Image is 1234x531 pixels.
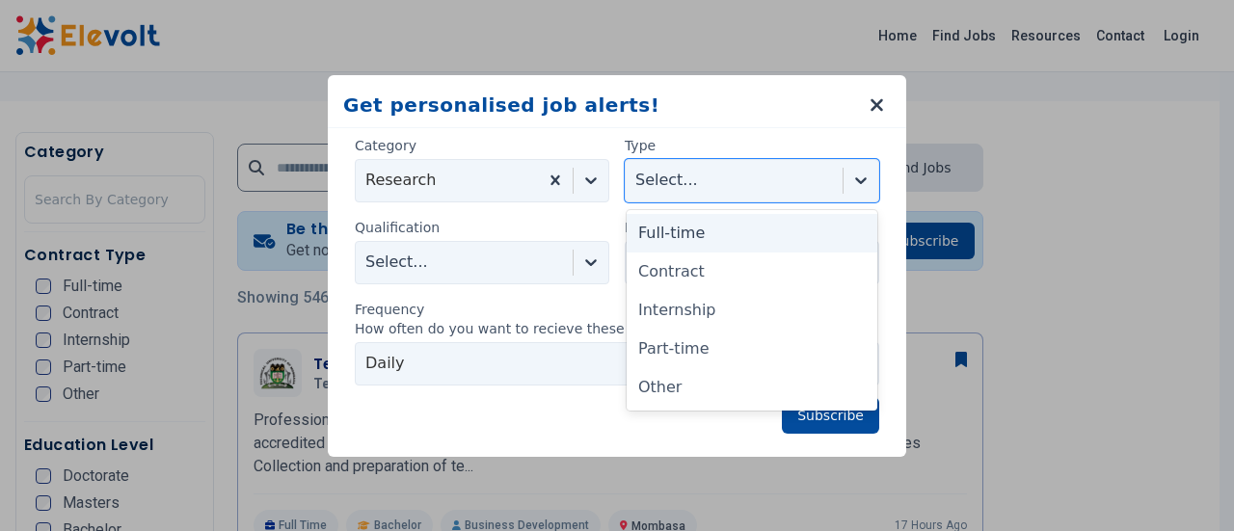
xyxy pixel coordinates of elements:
[627,291,877,330] div: Internship
[355,300,879,319] p: Frequency
[355,319,879,338] p: How often do you want to recieve these alerts?
[627,252,877,291] div: Contract
[343,92,659,119] h2: Get personalised job alerts!
[627,330,877,368] div: Part-time
[625,218,879,237] p: Location
[1138,438,1234,531] iframe: Chat Widget
[782,397,879,434] button: Subscribe
[355,218,609,237] p: Qualification
[355,136,609,155] p: Category
[625,136,879,155] p: Type
[627,368,877,407] div: Other
[627,214,877,252] div: Full-time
